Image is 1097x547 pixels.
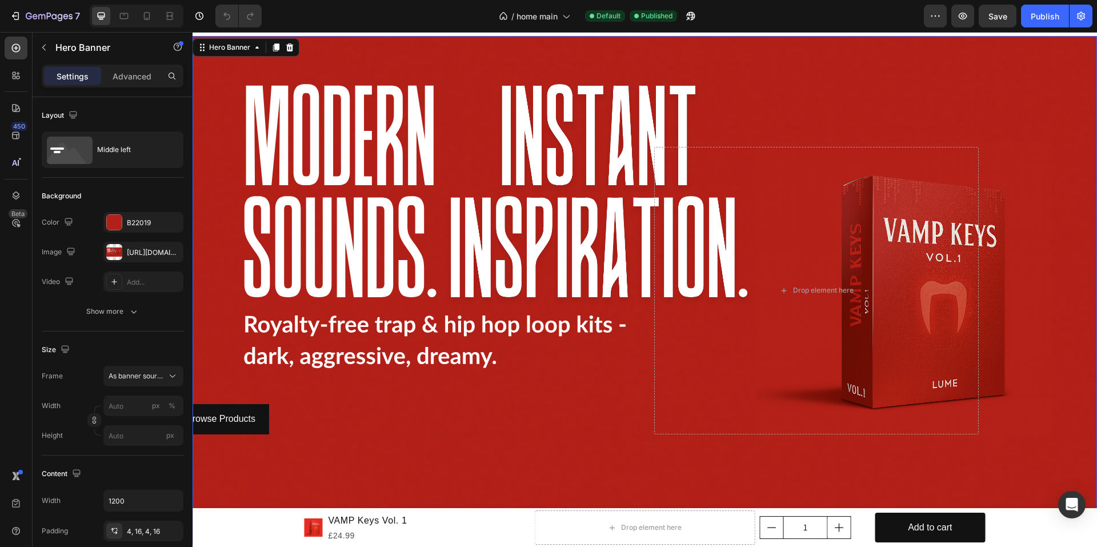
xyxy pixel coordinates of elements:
span: Default [596,11,620,21]
label: Height [42,430,63,441]
div: Add to cart [715,488,759,504]
span: / [511,10,514,22]
p: Advanced [113,70,151,82]
span: home main [517,10,558,22]
label: Width [42,401,61,411]
div: Publish [1031,10,1059,22]
div: Undo/Redo [215,5,262,27]
p: 7 [75,9,80,23]
div: Open Intercom Messenger [1058,491,1086,518]
button: Save [979,5,1016,27]
button: decrement [568,485,591,506]
div: Padding [42,526,68,536]
iframe: Design area [193,32,1097,547]
input: px [103,425,183,446]
button: Publish [1021,5,1069,27]
button: px [165,399,179,413]
p: Settings [57,70,89,82]
button: 7 [5,5,85,27]
div: Drop element here [600,254,661,263]
div: % [169,401,175,411]
button: Add to cart [682,481,792,511]
div: Background [42,191,81,201]
span: px [166,431,174,440]
div: Show more [86,306,139,317]
span: Published [641,11,672,21]
div: Size [42,342,72,358]
div: Drop element here [429,491,489,500]
button: As banner source [103,366,183,386]
div: px [152,401,160,411]
div: Content [42,466,83,482]
div: Hero Banner [14,10,60,21]
div: 450 [11,122,27,131]
div: Width [42,496,61,506]
span: As banner source [109,371,165,381]
div: B22019 [127,218,181,228]
div: 4, 16, 4, 16 [127,526,181,537]
div: [URL][DOMAIN_NAME] [127,247,181,258]
button: % [149,399,163,413]
span: Save [988,11,1007,21]
div: Add... [127,277,181,288]
input: quantity [591,485,635,506]
div: Image [42,245,78,260]
div: Beta [9,209,27,218]
label: Frame [42,371,63,381]
input: Auto [104,490,183,511]
div: Layout [42,108,80,123]
button: Show more [42,301,183,322]
div: Color [42,215,75,230]
input: px% [103,396,183,416]
button: increment [635,485,658,506]
div: Video [42,274,76,290]
p: Hero Banner [55,41,153,54]
div: Middle left [97,137,167,163]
